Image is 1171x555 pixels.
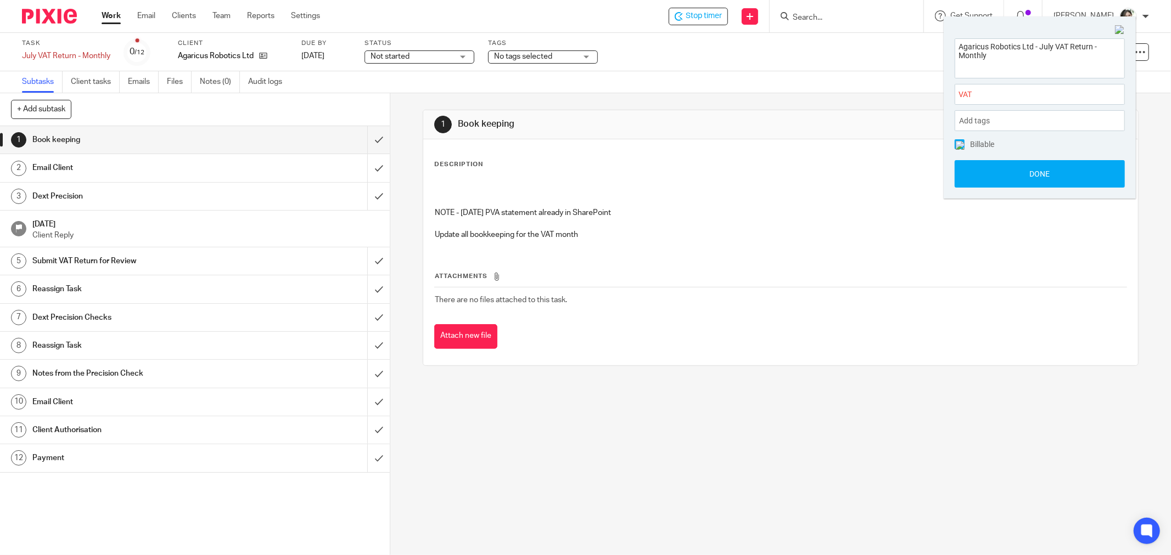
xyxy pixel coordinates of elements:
label: Due by [301,39,351,48]
a: Work [102,10,121,21]
div: 3 [11,189,26,204]
span: Stop timer [686,10,722,22]
div: 1 [11,132,26,148]
h1: Book keeping [32,132,249,148]
div: 8 [11,338,26,353]
label: Task [22,39,110,48]
a: Emails [128,71,159,93]
img: Pixie [22,9,77,24]
span: No tags selected [494,53,552,60]
div: 6 [11,281,26,297]
span: Add tags [959,112,995,129]
span: Not started [371,53,410,60]
div: 7 [11,310,26,325]
h1: Client Authorisation [32,422,249,438]
h1: [DATE] [32,216,379,230]
p: [PERSON_NAME] [1054,10,1114,21]
textarea: Agaricus Robotics Ltd - July VAT Return - Monthly [955,39,1124,75]
a: Settings [291,10,320,21]
a: Audit logs [248,71,290,93]
div: July VAT Return - Monthly [22,50,110,61]
h1: Reassign Task [32,281,249,297]
a: Team [212,10,231,21]
p: Client Reply [32,230,379,241]
div: 9 [11,366,26,381]
h1: Payment [32,450,249,466]
button: Attach new file [434,324,497,349]
a: Notes (0) [200,71,240,93]
div: 0 [130,46,145,58]
span: [DATE] [301,52,324,60]
label: Client [178,39,288,48]
a: Reports [247,10,274,21]
p: Update all bookkeeping for the VAT month [435,229,1127,240]
a: Client tasks [71,71,120,93]
h1: Book keeping [458,118,804,130]
p: Description [434,160,483,169]
a: Subtasks [22,71,63,93]
img: checked.png [956,141,965,150]
span: There are no files attached to this task. [435,296,567,304]
div: 1 [434,116,452,133]
button: Done [955,160,1125,188]
span: VAT [959,89,1097,100]
h1: Notes from the Precision Check [32,365,249,382]
a: Files [167,71,192,93]
a: Clients [172,10,196,21]
div: 10 [11,394,26,410]
input: Search [792,13,890,23]
a: Email [137,10,155,21]
h1: Dext Precision Checks [32,309,249,326]
img: barbara-raine-.jpg [1119,8,1137,25]
span: Get Support [950,12,993,20]
p: NOTE - [DATE] PVA statement already in SharePoint [435,207,1127,218]
div: 11 [11,422,26,438]
button: + Add subtask [11,100,71,118]
h1: Dext Precision [32,188,249,205]
p: Agaricus Robotics Ltd [178,50,254,61]
label: Tags [488,39,598,48]
span: Attachments [435,273,488,279]
div: Agaricus Robotics Ltd - July VAT Return - Monthly [669,8,728,25]
h1: Reassign Task [32,337,249,354]
img: Close [1115,25,1125,35]
h1: Email Client [32,394,249,410]
label: Status [365,39,474,48]
small: /12 [135,49,145,55]
div: 2 [11,161,26,176]
div: 12 [11,450,26,466]
h1: Email Client [32,160,249,176]
h1: Submit VAT Return for Review [32,253,249,269]
div: 5 [11,253,26,269]
span: Billable [970,140,994,148]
